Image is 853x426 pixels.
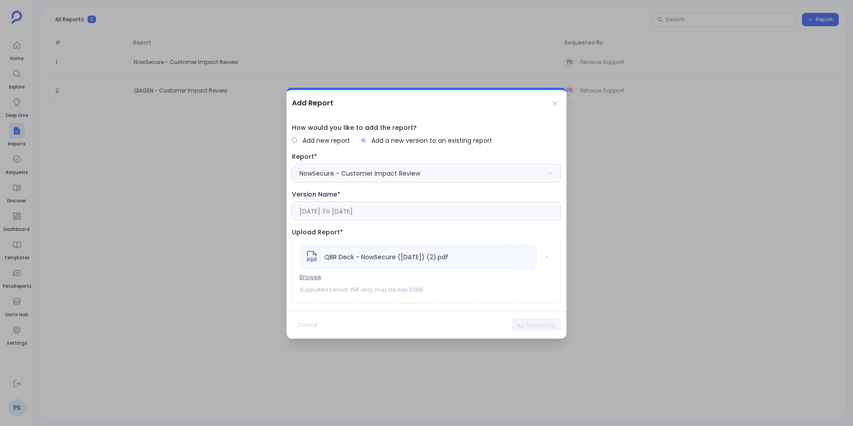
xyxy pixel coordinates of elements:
[292,190,561,199] span: Version Name*
[299,272,321,282] button: Browse
[371,136,492,145] span: Add a new version to an existing report
[292,123,561,133] span: How would you like to add the report?
[292,228,561,237] span: Upload Report*
[292,97,333,109] h2: Add Report
[292,152,561,161] span: Report*
[324,252,448,261] span: QBR Deck - NowSecure ([DATE]) (2).pdf
[299,169,420,178] span: NowSecure - Customer Impact Review
[299,286,554,293] span: Supported format: PDF only, max file size 20MB
[292,164,561,183] button: NowSecure - Customer Impact Review
[303,136,350,145] span: Add new report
